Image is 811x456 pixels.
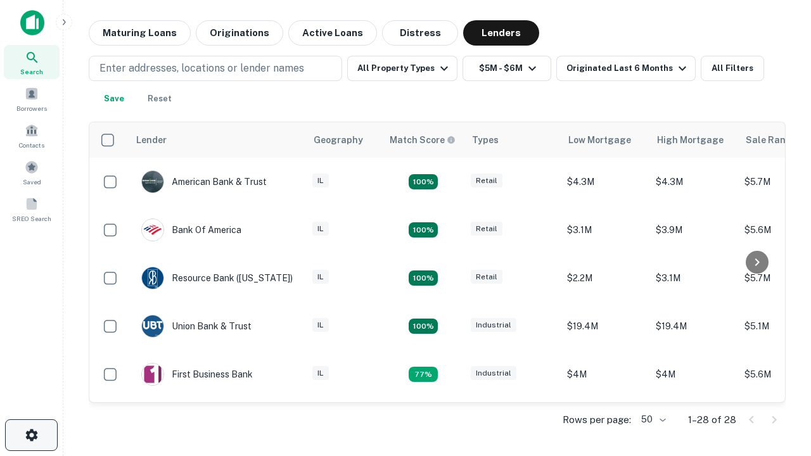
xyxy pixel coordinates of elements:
div: American Bank & Trust [141,170,267,193]
button: Active Loans [288,20,377,46]
img: picture [142,219,163,241]
button: All Property Types [347,56,457,81]
p: 1–28 of 28 [688,412,736,427]
button: Distress [382,20,458,46]
img: picture [142,267,163,289]
div: Matching Properties: 4, hasApolloMatch: undefined [409,222,438,237]
div: Capitalize uses an advanced AI algorithm to match your search with the best lender. The match sco... [390,133,456,147]
button: Lenders [463,20,539,46]
td: $19.4M [649,302,738,350]
div: Bank Of America [141,218,241,241]
div: Lender [136,132,167,148]
td: $4.3M [649,158,738,206]
td: $3.1M [649,254,738,302]
div: Types [472,132,499,148]
th: Capitalize uses an advanced AI algorithm to match your search with the best lender. The match sco... [382,122,464,158]
span: SREO Search [12,213,51,224]
div: High Mortgage [657,132,724,148]
div: Retail [471,270,502,284]
div: Retail [471,222,502,236]
div: Matching Properties: 3, hasApolloMatch: undefined [409,367,438,382]
div: IL [312,366,329,381]
button: Originations [196,20,283,46]
button: All Filters [701,56,764,81]
div: Industrial [471,366,516,381]
div: Geography [314,132,363,148]
button: Maturing Loans [89,20,191,46]
div: Retail [471,174,502,188]
iframe: Chat Widget [748,314,811,375]
button: $5M - $6M [463,56,551,81]
td: $4M [561,350,649,398]
th: Low Mortgage [561,122,649,158]
td: $19.4M [561,302,649,350]
span: Search [20,66,43,77]
td: $2.2M [561,254,649,302]
img: picture [142,171,163,193]
a: Saved [4,155,60,189]
div: Union Bank & Trust [141,315,252,338]
div: Matching Properties: 4, hasApolloMatch: undefined [409,270,438,286]
div: Matching Properties: 4, hasApolloMatch: undefined [409,319,438,334]
th: Geography [306,122,382,158]
div: IL [312,318,329,332]
button: Originated Last 6 Months [556,56,696,81]
p: Rows per page: [563,412,631,427]
div: IL [312,222,329,236]
th: Types [464,122,561,158]
button: Reset [139,86,180,111]
img: picture [142,315,163,337]
td: $3.9M [649,206,738,254]
button: Save your search to get updates of matches that match your search criteria. [94,86,134,111]
div: Low Mortgage [568,132,631,148]
span: Borrowers [16,103,47,113]
div: Industrial [471,318,516,332]
div: First Business Bank [141,363,253,386]
div: 50 [636,410,668,429]
a: Borrowers [4,82,60,116]
td: $3.1M [561,206,649,254]
div: IL [312,270,329,284]
p: Enter addresses, locations or lender names [99,61,304,76]
h6: Match Score [390,133,453,147]
a: Search [4,45,60,79]
a: SREO Search [4,192,60,226]
span: Contacts [19,140,44,150]
td: $4M [649,350,738,398]
img: picture [142,364,163,385]
a: Contacts [4,118,60,153]
button: Enter addresses, locations or lender names [89,56,342,81]
div: Matching Properties: 7, hasApolloMatch: undefined [409,174,438,189]
td: $3.9M [561,398,649,446]
td: $4.2M [649,398,738,446]
div: Resource Bank ([US_STATE]) [141,267,293,289]
td: $4.3M [561,158,649,206]
th: Lender [129,122,306,158]
div: Originated Last 6 Months [566,61,690,76]
span: Saved [23,177,41,187]
div: IL [312,174,329,188]
th: High Mortgage [649,122,738,158]
img: capitalize-icon.png [20,10,44,35]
